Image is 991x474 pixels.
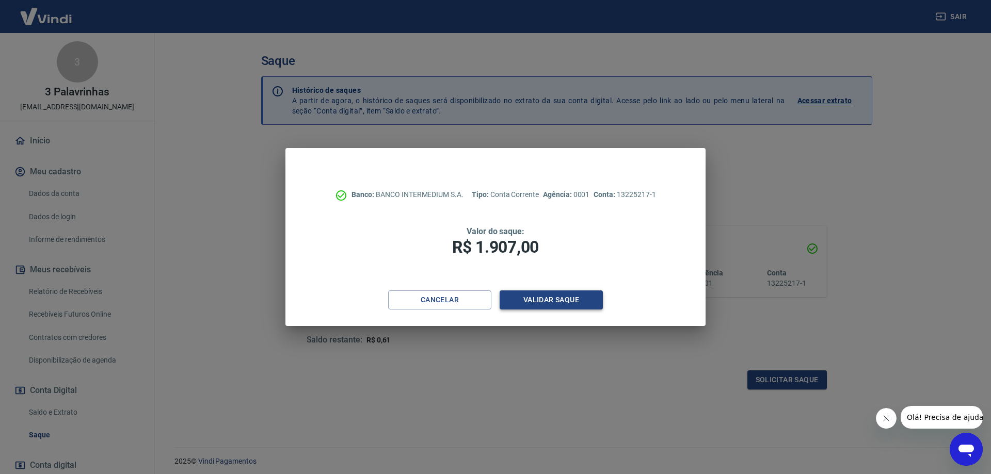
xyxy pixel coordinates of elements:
[594,189,656,200] p: 13225217-1
[388,290,491,309] button: Cancelar
[543,190,573,199] span: Agência:
[950,433,983,466] iframe: Botão para abrir a janela de mensagens
[500,290,603,309] button: Validar saque
[472,190,490,199] span: Tipo:
[876,408,897,429] iframe: Fechar mensagem
[452,237,539,257] span: R$ 1.907,00
[467,226,524,236] span: Valor do saque:
[901,406,983,429] iframe: Mensagem da empresa
[543,189,589,200] p: 0001
[594,190,617,199] span: Conta:
[351,189,463,200] p: BANCO INTERMEDIUM S.A.
[472,189,539,200] p: Conta Corrente
[6,7,87,15] span: Olá! Precisa de ajuda?
[351,190,376,199] span: Banco:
